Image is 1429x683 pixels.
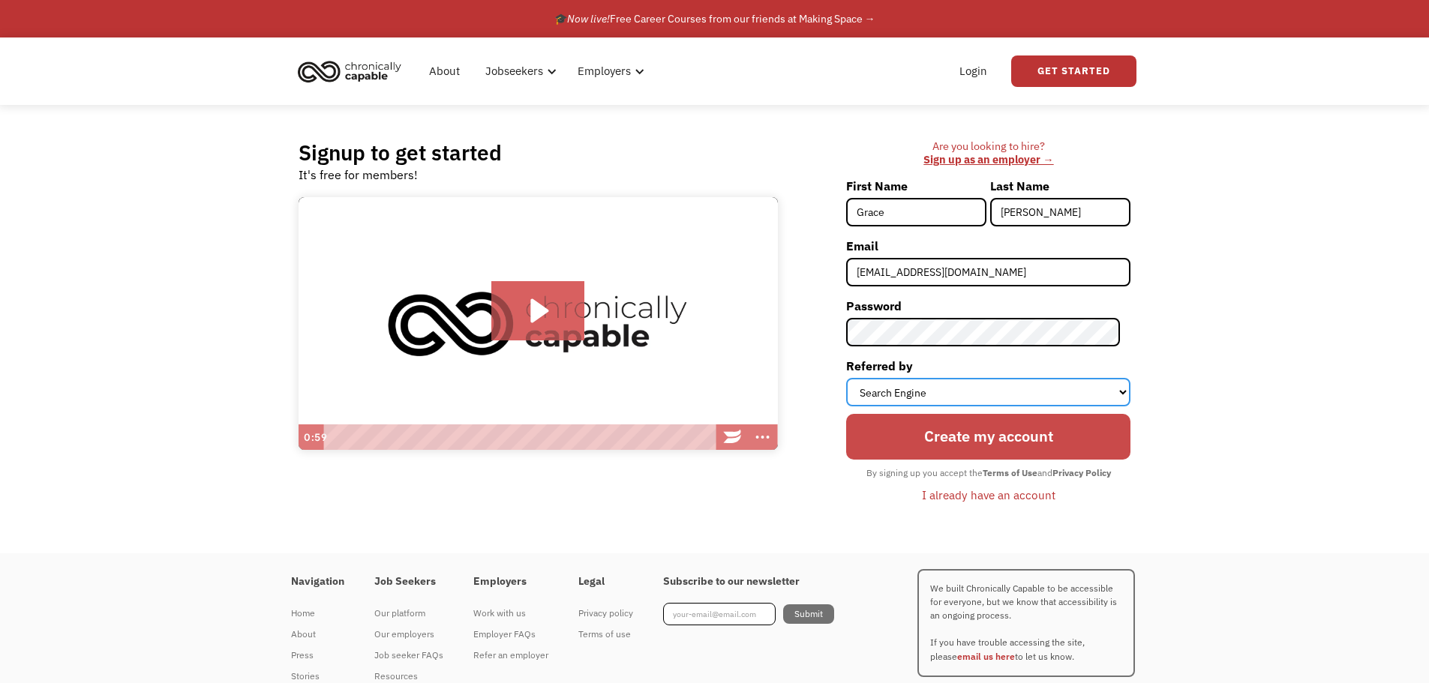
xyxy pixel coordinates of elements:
div: Refer an employer [473,646,548,664]
input: Create my account [846,414,1130,459]
a: Privacy policy [578,603,633,624]
h4: Legal [578,575,633,589]
a: Our platform [374,603,443,624]
a: About [291,624,344,645]
a: I already have an account [911,482,1067,508]
div: Press [291,646,344,664]
a: Home [291,603,344,624]
input: Submit [783,604,834,624]
a: Terms of use [578,624,633,645]
p: We built Chronically Capable to be accessible for everyone, but we know that accessibility is an ... [917,569,1135,677]
button: Show more buttons [748,424,778,450]
label: Referred by [846,354,1130,378]
a: Job seeker FAQs [374,645,443,666]
div: Employers [569,47,649,95]
a: Refer an employer [473,645,548,666]
img: Chronically Capable logo [293,55,406,88]
a: About [420,47,469,95]
a: Employer FAQs [473,624,548,645]
label: Last Name [990,174,1130,198]
h2: Signup to get started [299,139,502,166]
form: Footer Newsletter [663,603,834,625]
a: home [293,55,413,88]
div: Employers [578,62,631,80]
div: Work with us [473,604,548,622]
div: Employer FAQs [473,625,548,643]
div: Job seeker FAQs [374,646,443,664]
div: Playbar [331,424,710,450]
div: Our employers [374,625,443,643]
a: Login [950,47,996,95]
a: Get Started [1011,55,1136,87]
button: Play Video: Introducing Chronically Capable [491,281,585,341]
input: Mitchell [990,198,1130,226]
input: Joni [846,198,986,226]
div: It's free for members! [299,166,418,184]
div: I already have an account [922,486,1055,504]
div: Home [291,604,344,622]
strong: Terms of Use [983,467,1037,478]
label: Email [846,234,1130,258]
input: john@doe.com [846,258,1130,286]
div: Privacy policy [578,604,633,622]
div: 🎓 Free Career Courses from our friends at Making Space → [554,10,875,28]
h4: Subscribe to our newsletter [663,575,834,589]
em: Now live! [567,12,610,25]
a: Work with us [473,603,548,624]
div: Jobseekers [476,47,561,95]
label: First Name [846,174,986,198]
label: Password [846,294,1130,318]
div: Are you looking to hire? ‍ [846,139,1130,167]
h4: Employers [473,575,548,589]
a: Wistia Logo -- Learn More [718,424,748,450]
a: Press [291,645,344,666]
div: Our platform [374,604,443,622]
h4: Navigation [291,575,344,589]
div: Jobseekers [485,62,543,80]
form: Member-Signup-Form [846,174,1130,508]
div: Terms of use [578,625,633,643]
div: About [291,625,344,643]
a: Sign up as an employer → [923,152,1053,166]
a: email us here [957,651,1015,662]
div: By signing up you accept the and [859,463,1118,483]
strong: Privacy Policy [1052,467,1111,478]
input: your-email@email.com [663,603,776,625]
a: Our employers [374,624,443,645]
img: Introducing Chronically Capable [299,197,778,451]
h4: Job Seekers [374,575,443,589]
